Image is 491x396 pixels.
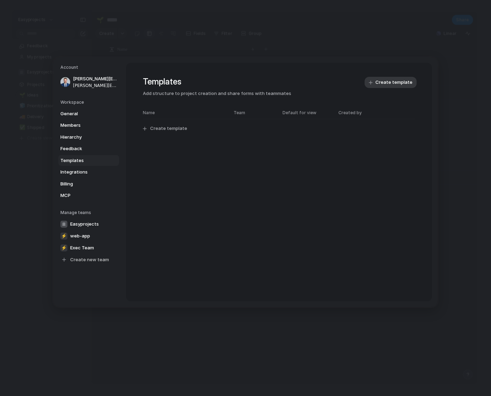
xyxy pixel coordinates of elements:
span: Exec Team [70,244,94,251]
span: web-app [70,233,90,240]
button: Create template [139,122,419,135]
span: Create new team [70,256,109,263]
a: Templates [58,155,119,166]
span: [PERSON_NAME][EMAIL_ADDRESS][PERSON_NAME] [73,82,118,89]
h5: Account [60,64,119,71]
span: Integrations [60,169,105,176]
a: MCP [58,190,119,201]
span: Billing [60,181,105,188]
a: Billing [58,178,119,190]
span: Hierarchy [60,134,105,141]
span: MCP [60,192,105,199]
h1: Templates [143,75,415,88]
span: Created by [338,110,362,116]
h5: Manage teams [60,210,119,216]
span: Templates [60,157,105,164]
span: Name [143,110,227,116]
span: Team [234,110,276,116]
a: ⚡web-app [58,230,119,242]
button: Create template [365,77,417,88]
a: Members [58,120,119,131]
h5: Workspace [60,99,119,105]
a: Easyprojects [58,219,119,230]
span: Create template [375,79,412,86]
div: ⚡ [60,244,67,251]
span: Easyprojects [70,221,99,228]
a: Feedback [58,143,119,154]
div: ⚡ [60,233,67,240]
a: Create new team [58,254,119,265]
span: [PERSON_NAME][EMAIL_ADDRESS][PERSON_NAME] [73,75,118,82]
a: [PERSON_NAME][EMAIL_ADDRESS][PERSON_NAME][PERSON_NAME][EMAIL_ADDRESS][PERSON_NAME] [58,73,119,91]
a: General [58,108,119,119]
span: Feedback [60,145,105,152]
span: Default for view [283,110,316,116]
a: Hierarchy [58,132,119,143]
a: Integrations [58,167,119,178]
span: Create template [150,125,187,132]
span: Members [60,122,105,129]
span: General [60,110,105,117]
span: Add structure to project creation and share forms with teammates [143,90,415,97]
a: ⚡Exec Team [58,242,119,254]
